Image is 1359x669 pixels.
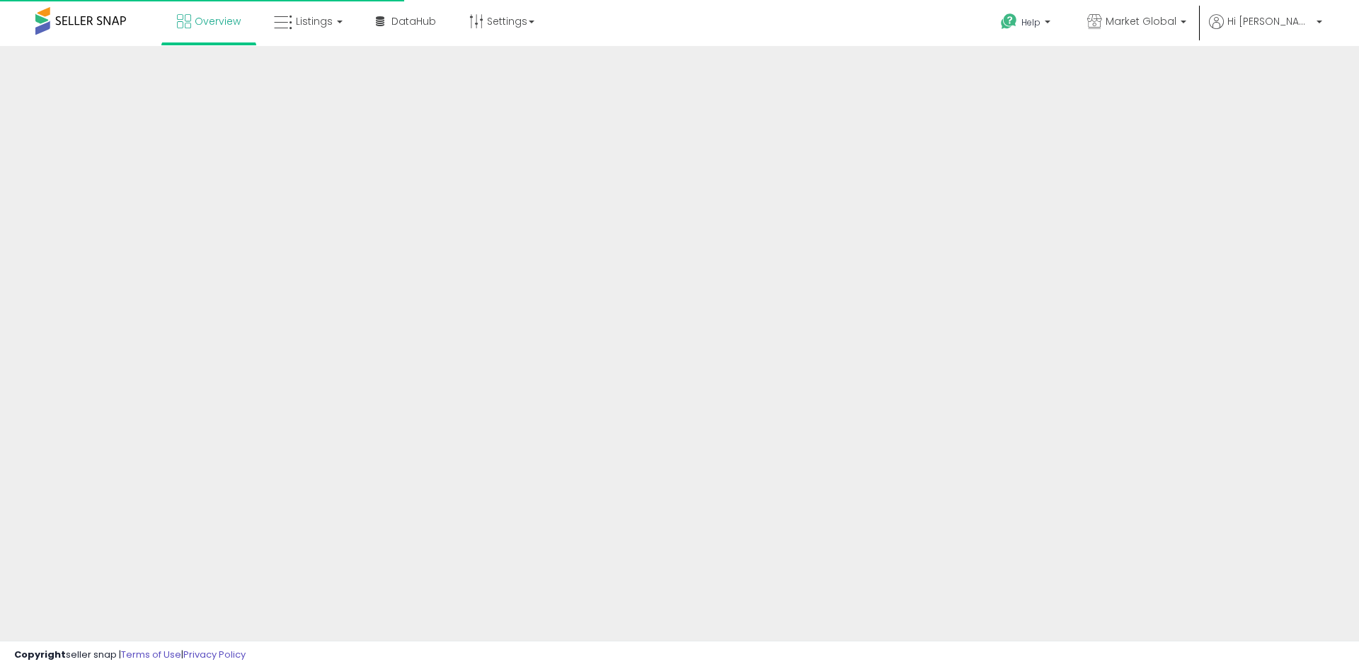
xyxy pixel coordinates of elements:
a: Hi [PERSON_NAME] [1209,14,1322,46]
span: Market Global [1106,14,1176,28]
a: Help [990,2,1065,46]
span: Overview [195,14,241,28]
span: DataHub [391,14,436,28]
span: Help [1021,16,1040,28]
span: Hi [PERSON_NAME] [1227,14,1312,28]
span: Listings [296,14,333,28]
i: Get Help [1000,13,1018,30]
